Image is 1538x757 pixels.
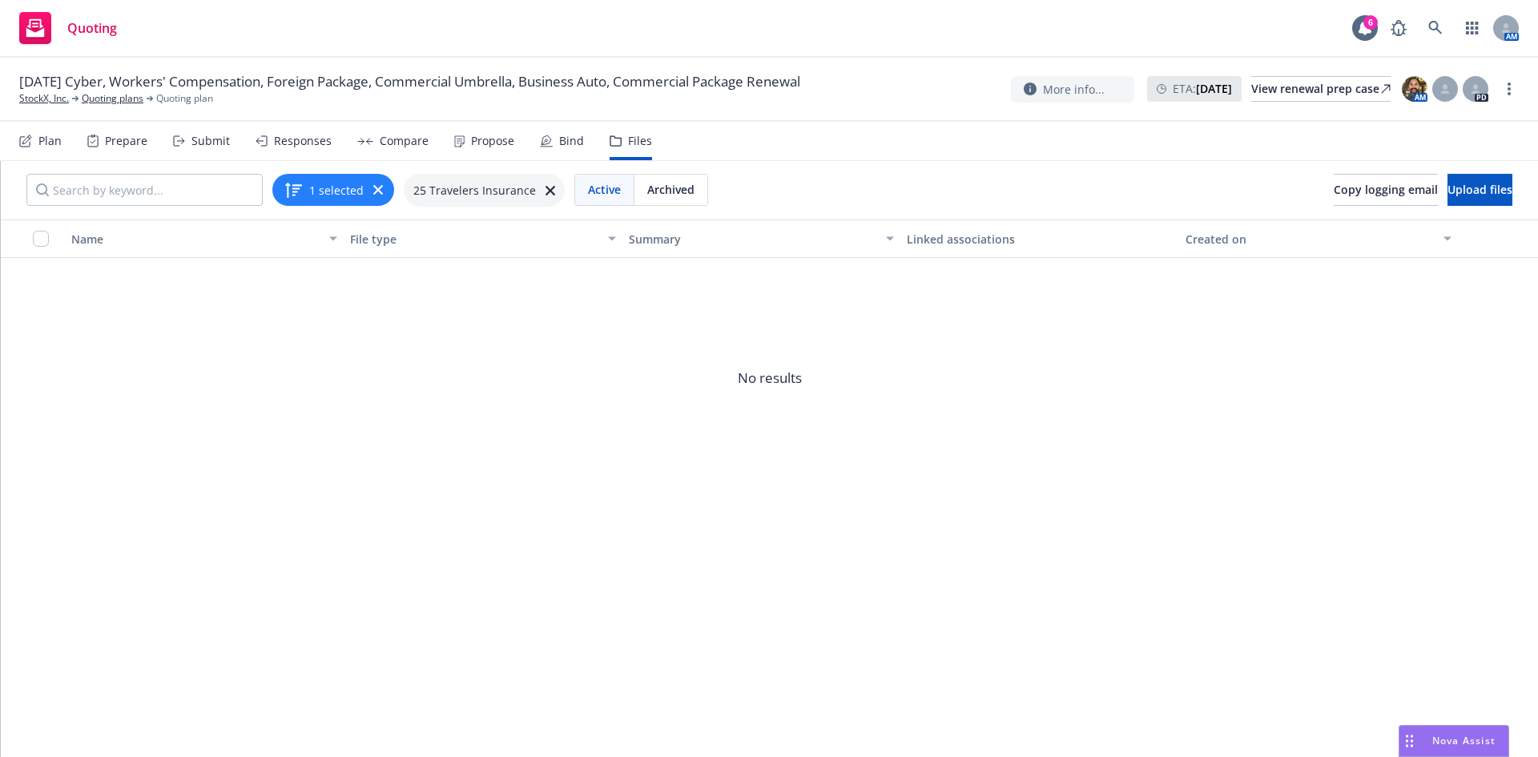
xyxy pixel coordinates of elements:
[1043,81,1105,98] span: More info...
[13,6,123,50] a: Quoting
[284,180,364,199] button: 1 selected
[105,135,147,147] div: Prepare
[622,219,901,258] button: Summary
[1179,219,1458,258] button: Created on
[1186,231,1434,248] div: Created on
[1447,174,1512,206] button: Upload files
[1334,182,1438,197] span: Copy logging email
[33,231,49,247] input: Select all
[274,135,332,147] div: Responses
[900,219,1179,258] button: Linked associations
[1419,12,1451,44] a: Search
[1456,12,1488,44] a: Switch app
[67,22,117,34] span: Quoting
[413,182,536,199] span: 25 Travelers Insurance
[38,135,62,147] div: Plan
[19,72,800,91] span: [DATE] Cyber, Workers' Compensation, Foreign Package, Commercial Umbrella, Business Auto, Commerc...
[1399,726,1419,756] div: Drag to move
[1447,182,1512,197] span: Upload files
[647,181,695,198] span: Archived
[629,231,877,248] div: Summary
[588,181,621,198] span: Active
[380,135,429,147] div: Compare
[559,135,584,147] div: Bind
[1500,79,1519,99] a: more
[1363,15,1378,30] div: 6
[1383,12,1415,44] a: Report a Bug
[1251,76,1391,102] a: View renewal prep case
[1,258,1538,498] span: No results
[65,219,344,258] button: Name
[156,91,213,106] span: Quoting plan
[1402,76,1427,102] img: photo
[350,231,598,248] div: File type
[471,135,514,147] div: Propose
[71,231,320,248] div: Name
[1399,725,1509,757] button: Nova Assist
[19,91,69,106] a: StockX, Inc.
[1334,174,1438,206] button: Copy logging email
[1011,76,1134,103] button: More info...
[26,174,263,206] input: Search by keyword...
[1251,77,1391,101] div: View renewal prep case
[191,135,230,147] div: Submit
[344,219,622,258] button: File type
[628,135,652,147] div: Files
[907,231,1173,248] div: Linked associations
[1432,734,1496,747] span: Nova Assist
[82,91,143,106] a: Quoting plans
[1196,81,1232,96] strong: [DATE]
[1173,80,1232,97] span: ETA :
